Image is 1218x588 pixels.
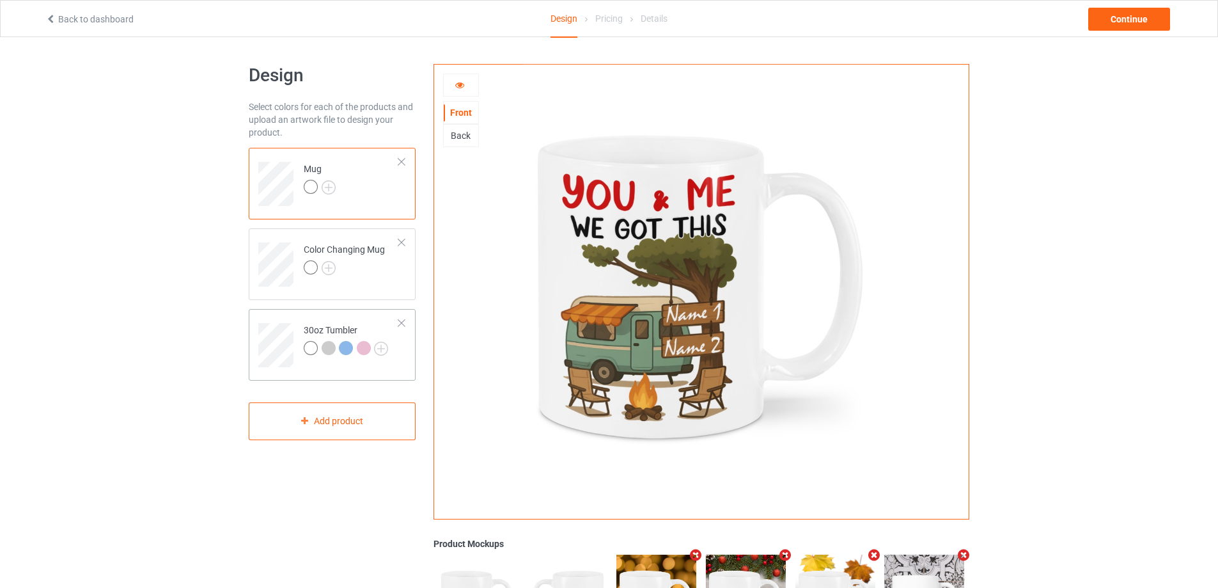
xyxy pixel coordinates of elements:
[374,342,388,356] img: svg+xml;base64,PD94bWwgdmVyc2lvbj0iMS4wIiBlbmNvZGluZz0iVVRGLTgiPz4KPHN2ZyB3aWR0aD0iMjJweCIgaGVpZ2...
[777,548,793,562] i: Remove mockup
[45,14,134,24] a: Back to dashboard
[249,228,416,300] div: Color Changing Mug
[249,100,416,139] div: Select colors for each of the products and upload an artwork file to design your product.
[641,1,668,36] div: Details
[866,548,882,562] i: Remove mockup
[444,106,478,119] div: Front
[550,1,577,38] div: Design
[322,180,336,195] img: svg+xml;base64,PD94bWwgdmVyc2lvbj0iMS4wIiBlbmNvZGluZz0iVVRGLTgiPz4KPHN2ZyB3aWR0aD0iMjJweCIgaGVpZ2...
[249,64,416,87] h1: Design
[688,548,704,562] i: Remove mockup
[249,148,416,219] div: Mug
[304,243,385,274] div: Color Changing Mug
[322,261,336,275] img: svg+xml;base64,PD94bWwgdmVyc2lvbj0iMS4wIiBlbmNvZGluZz0iVVRGLTgiPz4KPHN2ZyB3aWR0aD0iMjJweCIgaGVpZ2...
[433,537,969,550] div: Product Mockups
[249,309,416,381] div: 30oz Tumbler
[956,548,972,562] i: Remove mockup
[304,163,336,193] div: Mug
[304,324,388,354] div: 30oz Tumbler
[595,1,623,36] div: Pricing
[1088,8,1170,31] div: Continue
[444,129,478,142] div: Back
[249,402,416,440] div: Add product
